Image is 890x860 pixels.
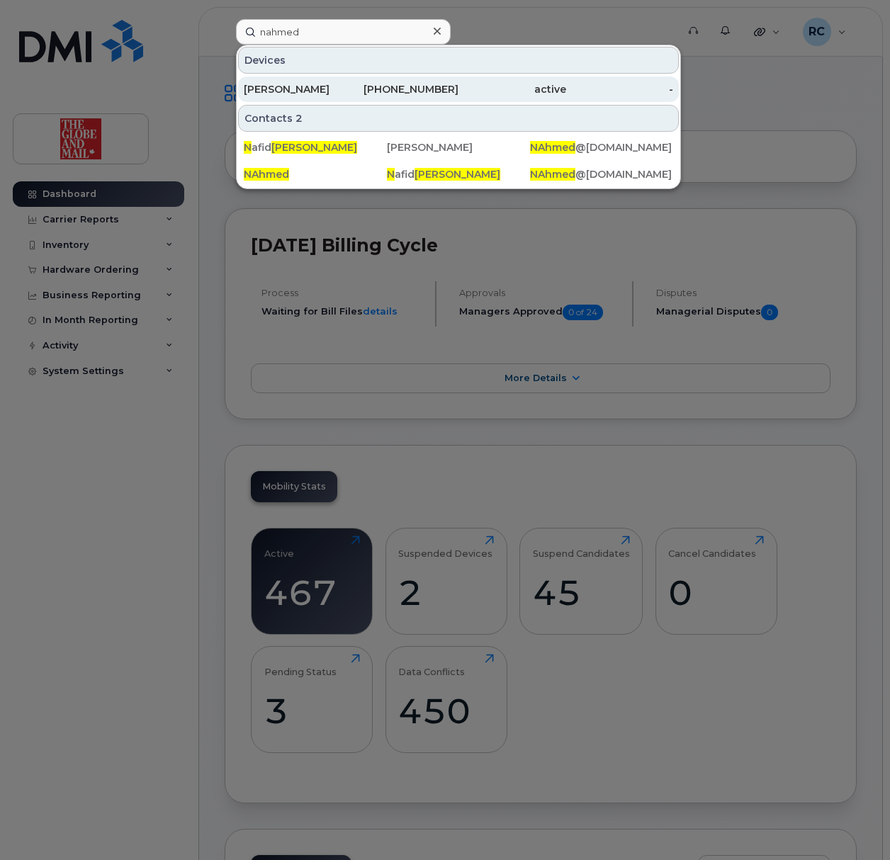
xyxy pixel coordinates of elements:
[295,111,303,125] span: 2
[387,140,530,154] div: [PERSON_NAME]
[244,82,351,96] div: [PERSON_NAME]
[238,162,679,187] a: NAhmedNafid[PERSON_NAME]NAhmed@[DOMAIN_NAME]
[238,47,679,74] div: Devices
[530,141,575,154] span: NAhmed
[244,140,387,154] div: afid
[387,168,395,181] span: N
[244,141,252,154] span: N
[566,82,674,96] div: -
[351,82,459,96] div: [PHONE_NUMBER]
[271,141,357,154] span: [PERSON_NAME]
[244,168,289,181] span: NAhmed
[415,168,500,181] span: [PERSON_NAME]
[530,168,575,181] span: NAhmed
[238,77,679,102] a: [PERSON_NAME][PHONE_NUMBER]active-
[530,167,673,181] div: @[DOMAIN_NAME]
[238,135,679,160] a: Nafid[PERSON_NAME][PERSON_NAME]NAhmed@[DOMAIN_NAME]
[387,167,530,181] div: afid
[458,82,566,96] div: active
[530,140,673,154] div: @[DOMAIN_NAME]
[238,105,679,132] div: Contacts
